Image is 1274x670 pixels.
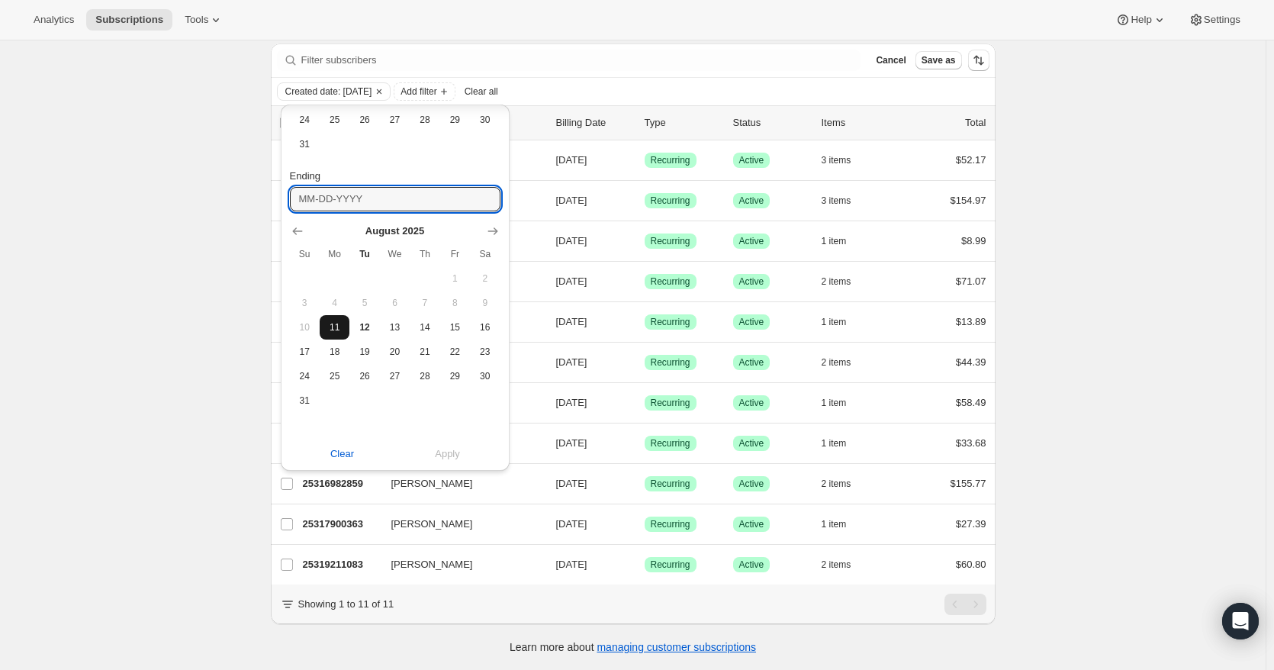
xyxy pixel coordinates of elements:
span: Settings [1204,14,1240,26]
button: Saturday August 30 2025 [470,108,500,132]
button: Sort the results [968,50,989,71]
button: Created date: Today [278,83,372,100]
div: 25319080011[PERSON_NAME][DATE]SuccessRecurringSuccessActive1 item$58.49 [303,392,986,414]
button: Save as [915,51,962,69]
span: Th [416,248,433,260]
span: Su [296,248,314,260]
span: Tools [185,14,208,26]
button: Sunday August 10 2025 [290,315,320,340]
button: Analytics [24,9,83,31]
button: 3 items [822,150,868,171]
div: 25319211083[PERSON_NAME][DATE]SuccessRecurringSuccessActive2 items$60.80 [303,554,986,575]
button: Tools [175,9,233,31]
button: Wednesday August 27 2025 [380,108,410,132]
button: Friday August 29 2025 [440,364,470,388]
a: managing customer subscriptions [597,641,756,653]
span: 31 [296,395,314,407]
span: $27.39 [956,518,986,530]
p: Total [965,115,986,130]
div: Open Intercom Messenger [1222,603,1259,639]
span: [DATE] [556,437,587,449]
input: MM-DD-YYYY [290,187,500,211]
button: 1 item [822,230,864,252]
button: Sunday August 24 2025 [290,364,320,388]
button: Friday August 15 2025 [440,315,470,340]
span: Active [739,316,764,328]
span: 29 [446,114,464,126]
button: Wednesday August 27 2025 [380,364,410,388]
span: Active [739,275,764,288]
button: Add filter [394,82,455,101]
button: Sunday August 31 2025 [290,132,320,156]
span: 27 [386,114,404,126]
span: 11 [326,321,343,333]
span: 30 [476,114,494,126]
span: [DATE] [556,316,587,327]
span: $154.97 [951,195,986,206]
button: Sunday August 3 2025 [290,291,320,315]
div: 25316982859[PERSON_NAME][DATE]SuccessRecurringSuccessActive2 items$155.77 [303,473,986,494]
span: 1 item [822,437,847,449]
span: Ending [290,170,320,182]
span: Add filter [401,85,436,98]
button: Friday August 29 2025 [440,108,470,132]
span: Cancel [876,54,906,66]
span: 1 [446,272,464,285]
span: 2 items [822,559,851,571]
span: Clear all [465,85,498,98]
button: Friday August 1 2025 [440,266,470,291]
p: Status [733,115,809,130]
span: 1 item [822,397,847,409]
p: 25316982859 [303,476,379,491]
span: 2 items [822,275,851,288]
span: Recurring [651,316,690,328]
span: $71.07 [956,275,986,287]
span: Fr [446,248,464,260]
span: Active [739,518,764,530]
button: Clear [372,83,387,100]
span: 3 [296,297,314,309]
span: 22 [446,346,464,358]
span: Tu [355,248,373,260]
button: 1 item [822,433,864,454]
th: Thursday [410,242,439,266]
p: Learn more about [510,639,756,655]
button: Wednesday August 13 2025 [380,315,410,340]
span: 25 [326,114,343,126]
span: Help [1131,14,1151,26]
span: Active [739,195,764,207]
span: Recurring [651,235,690,247]
span: [PERSON_NAME] [391,517,473,532]
span: [DATE] [556,356,587,368]
div: 25316556875[PERSON_NAME][DATE]SuccessRecurringSuccessActive3 items$52.17 [303,150,986,171]
div: IDCustomerBilling DateTypeStatusItemsTotal [303,115,986,130]
span: Active [739,559,764,571]
button: [PERSON_NAME] [382,472,535,496]
span: Save as [922,54,956,66]
button: Sunday August 17 2025 [290,340,320,364]
div: 25389432907[PERSON_NAME][DATE]SuccessRecurringSuccessActive1 item$8.99 [303,230,986,252]
div: 25317867595[PERSON_NAME][DATE]SuccessRecurringSuccessActive2 items$44.39 [303,352,986,373]
button: Sunday August 24 2025 [290,108,320,132]
span: Recurring [651,356,690,369]
button: Wednesday August 20 2025 [380,340,410,364]
button: Show next month, September 2025 [482,221,503,242]
button: Saturday August 16 2025 [470,315,500,340]
span: Active [739,478,764,490]
span: 17 [296,346,314,358]
button: Tuesday August 5 2025 [349,291,379,315]
span: [DATE] [556,154,587,166]
button: Clear [281,442,404,466]
span: 7 [416,297,433,309]
span: Recurring [651,559,690,571]
span: 18 [326,346,343,358]
div: Type [645,115,721,130]
button: Wednesday August 6 2025 [380,291,410,315]
span: 8 [446,297,464,309]
span: 9 [476,297,494,309]
button: Clear all [458,82,504,101]
span: 2 items [822,356,851,369]
span: 23 [476,346,494,358]
button: Tuesday August 26 2025 [349,364,379,388]
span: We [386,248,404,260]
